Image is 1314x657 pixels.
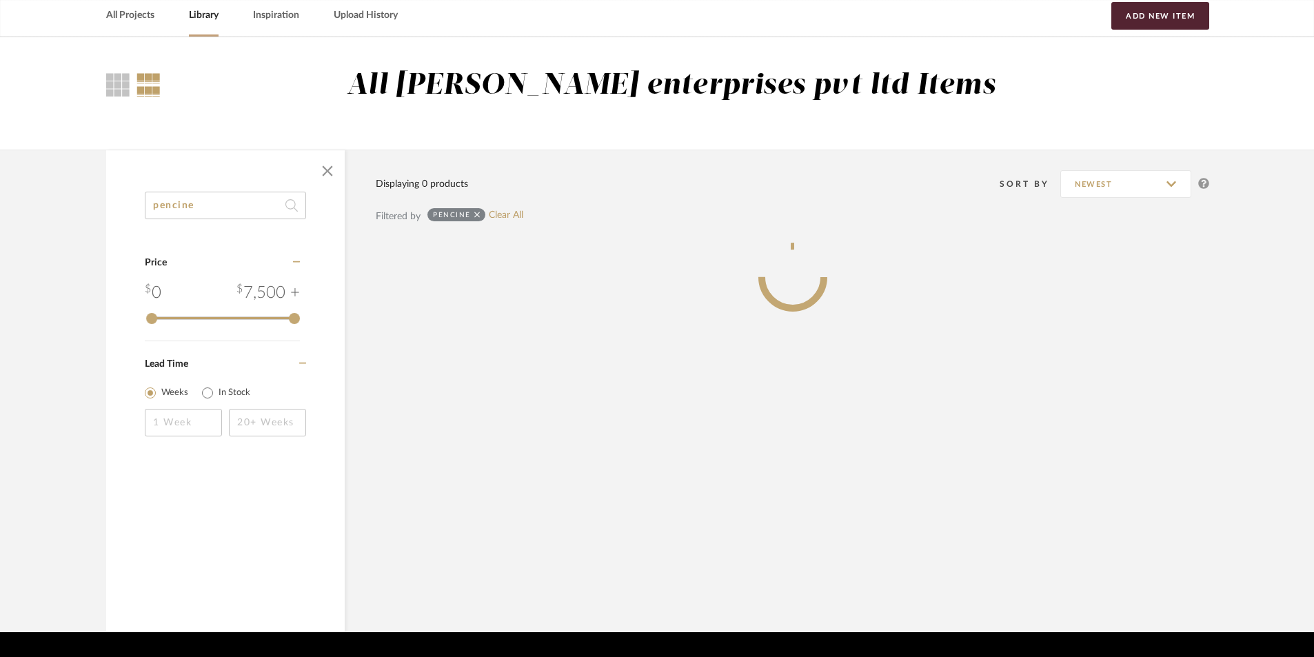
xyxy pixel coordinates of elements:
div: pencine [433,210,471,219]
a: Inspiration [253,6,299,25]
span: Price [145,258,167,267]
div: Sort By [1000,177,1060,191]
input: 1 Week [145,409,222,436]
div: Filtered by [376,209,421,224]
label: Weeks [161,386,188,400]
div: 7,500 + [236,281,300,305]
div: All [PERSON_NAME] enterprises pvt ltd Items [347,68,995,103]
button: Add New Item [1111,2,1209,30]
a: All Projects [106,6,154,25]
div: 0 [145,281,161,305]
a: Upload History [334,6,398,25]
div: Displaying 0 products [376,176,468,192]
button: Close [314,157,341,185]
a: Clear All [489,210,523,221]
span: Lead Time [145,359,188,369]
input: 20+ Weeks [229,409,306,436]
input: Search within 0 results [145,192,306,219]
a: Library [189,6,219,25]
label: In Stock [219,386,250,400]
